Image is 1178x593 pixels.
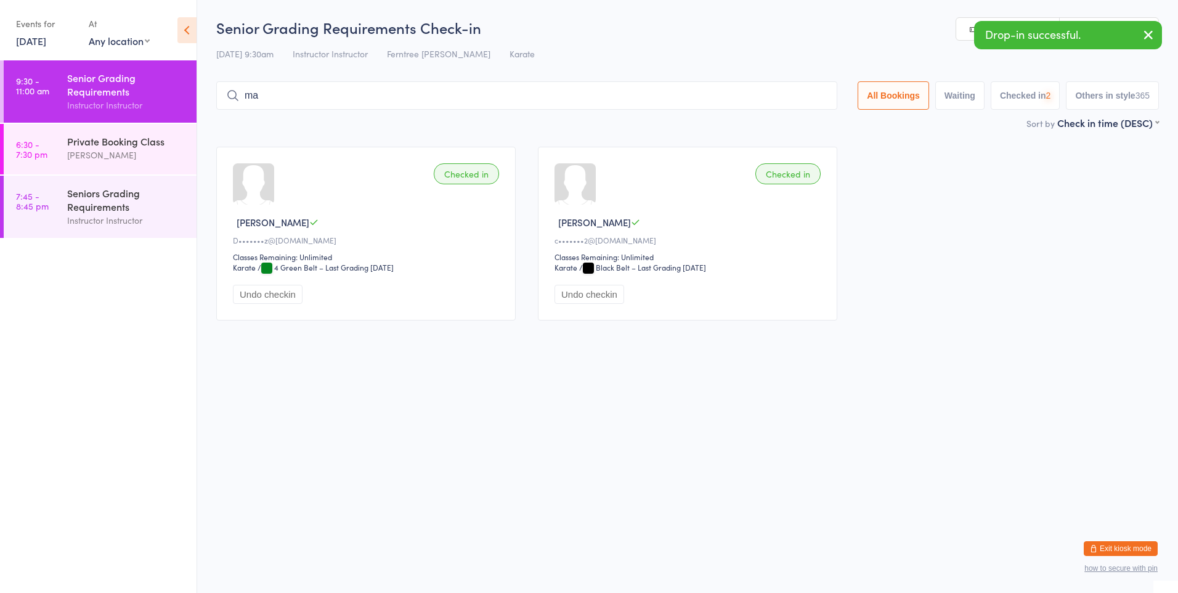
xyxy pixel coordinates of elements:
[4,176,197,238] a: 7:45 -8:45 pmSeniors Grading RequirementsInstructor Instructor
[16,34,46,47] a: [DATE]
[1135,91,1150,100] div: 365
[233,285,303,304] button: Undo checkin
[216,47,274,60] span: [DATE] 9:30am
[67,134,186,148] div: Private Booking Class
[974,21,1162,49] div: Drop-in successful.
[434,163,499,184] div: Checked in
[67,186,186,213] div: Seniors Grading Requirements
[89,14,150,34] div: At
[1084,564,1158,573] button: how to secure with pin
[233,252,503,262] div: Classes Remaining: Unlimited
[554,285,624,304] button: Undo checkin
[67,98,186,112] div: Instructor Instructor
[89,34,150,47] div: Any location
[16,14,76,34] div: Events for
[510,47,535,60] span: Karate
[233,262,256,272] div: Karate
[1066,81,1159,110] button: Others in style365
[1026,117,1055,129] label: Sort by
[16,76,49,96] time: 9:30 - 11:00 am
[858,81,929,110] button: All Bookings
[554,252,824,262] div: Classes Remaining: Unlimited
[991,81,1060,110] button: Checked in2
[1084,541,1158,556] button: Exit kiosk mode
[233,235,503,245] div: D•••••••z@[DOMAIN_NAME]
[1057,116,1159,129] div: Check in time (DESC)
[579,262,706,272] span: / Black Belt – Last Grading [DATE]
[16,191,49,211] time: 7:45 - 8:45 pm
[755,163,821,184] div: Checked in
[216,81,837,110] input: Search
[67,213,186,227] div: Instructor Instructor
[16,139,47,159] time: 6:30 - 7:30 pm
[1046,91,1051,100] div: 2
[387,47,490,60] span: Ferntree [PERSON_NAME]
[4,124,197,174] a: 6:30 -7:30 pmPrivate Booking Class[PERSON_NAME]
[67,148,186,162] div: [PERSON_NAME]
[554,235,824,245] div: c•••••••2@[DOMAIN_NAME]
[554,262,577,272] div: Karate
[67,71,186,98] div: Senior Grading Requirements
[293,47,368,60] span: Instructor Instructor
[216,17,1159,38] h2: Senior Grading Requirements Check-in
[935,81,985,110] button: Waiting
[558,216,631,229] span: [PERSON_NAME]
[258,262,394,272] span: / 4 Green Belt – Last Grading [DATE]
[237,216,309,229] span: [PERSON_NAME]
[4,60,197,123] a: 9:30 -11:00 amSenior Grading RequirementsInstructor Instructor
